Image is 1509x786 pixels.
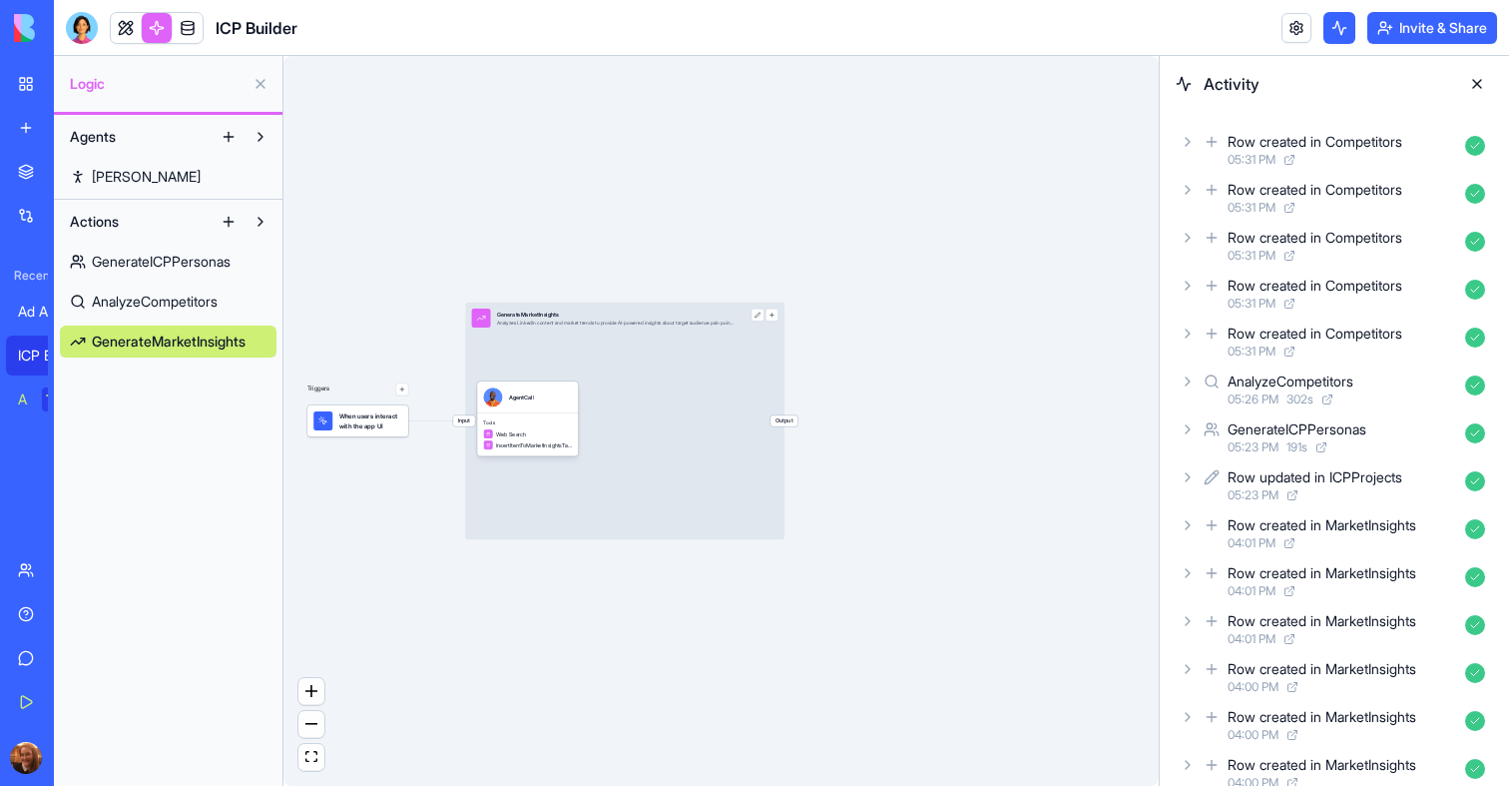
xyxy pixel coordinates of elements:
div: AnalyzeCompetitors [1228,372,1353,392]
div: InputGenerateMarketInsightsAnalyzes LinkedIn content and market trends to provide AI-powered insi... [465,303,784,540]
span: When users interact with the app UI [339,411,402,430]
span: AnalyzeCompetitors [92,292,218,312]
div: Row created in Competitors [1228,228,1402,248]
a: [PERSON_NAME] [60,161,276,193]
span: 04:01 PM [1228,583,1275,599]
span: 04:01 PM [1228,631,1275,647]
span: 05:31 PM [1228,152,1275,168]
div: AgentCall [509,393,534,401]
div: When users interact with the app UI [307,405,408,437]
div: Row created in Competitors [1228,180,1402,200]
span: ICP Builder [216,16,297,40]
span: Recent [6,268,48,284]
span: 05:31 PM [1228,344,1275,360]
span: GenerateICPPersonas [92,252,231,272]
div: ICP Builder [18,346,74,366]
a: ICP Builder [6,336,86,376]
span: GenerateMarketInsights [92,332,246,352]
div: Row created in MarketInsights [1228,563,1416,583]
div: Row created in MarketInsights [1228,515,1416,535]
span: 04:00 PM [1228,727,1278,743]
button: Actions [60,206,213,238]
div: AI Logo Generator [18,390,28,409]
span: 05:31 PM [1228,248,1275,264]
div: Row created in Competitors [1228,132,1402,152]
a: GenerateICPPersonas [60,246,276,278]
span: 05:31 PM [1228,296,1275,312]
span: Tools [483,419,572,425]
div: Row created in Competitors [1228,276,1402,296]
button: zoom in [298,678,324,705]
a: AI Logo GeneratorTRY [6,380,86,419]
button: Agents [60,121,213,153]
div: GenerateMarketInsights [497,311,735,319]
span: Output [770,415,797,426]
p: Triggers [307,383,330,395]
div: Row updated in ICPProjects [1228,467,1402,487]
span: Web Search [496,430,526,438]
button: fit view [298,744,324,771]
img: logo [14,14,138,42]
span: [PERSON_NAME] [92,167,201,187]
span: InsertItemToMarketInsightsTable [496,441,572,449]
span: Agents [70,127,116,147]
div: Row created in MarketInsights [1228,707,1416,727]
span: 05:23 PM [1228,487,1278,503]
div: Row created in MarketInsights [1228,611,1416,631]
div: Analyzes LinkedIn content and market trends to provide AI-powered insights about target audience ... [497,320,735,326]
div: GenerateICPPersonas [1228,419,1366,439]
span: Activity [1204,72,1449,96]
span: 04:01 PM [1228,535,1275,551]
div: AgentCallToolsWeb SearchInsertItemToMarketInsightsTable [477,382,578,456]
button: Invite & Share [1367,12,1497,44]
span: 191 s [1286,439,1307,455]
img: ACg8ocKW1DqRt3DzdFhaMOehSF_DUco4x3vN4-i2MIuDdUBhkNTw4YU=s96-c [10,742,42,774]
a: GenerateMarketInsights [60,326,276,358]
div: Row created in MarketInsights [1228,659,1416,679]
div: Row created in Competitors [1228,324,1402,344]
a: AnalyzeCompetitors [60,286,276,318]
span: Input [453,415,475,426]
span: 05:31 PM [1228,200,1275,216]
span: 05:26 PM [1228,392,1278,407]
button: zoom out [298,711,324,738]
a: Ad Account Auditor [6,292,86,332]
span: 04:00 PM [1228,679,1278,695]
div: Triggers [307,358,408,436]
span: Actions [70,212,119,232]
span: Logic [70,74,245,94]
div: TRY [42,388,74,411]
span: 302 s [1286,392,1313,407]
span: 05:23 PM [1228,439,1278,455]
div: Ad Account Auditor [18,302,74,322]
div: Row created in MarketInsights [1228,755,1416,775]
